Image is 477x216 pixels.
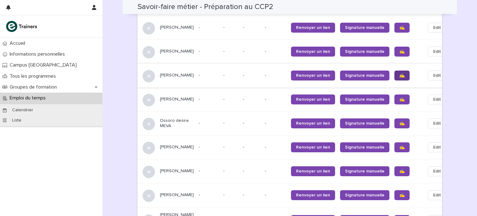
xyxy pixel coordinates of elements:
[160,49,194,54] p: [PERSON_NAME]
[199,192,218,198] p: -
[345,49,384,54] span: Signature manuelle
[7,40,30,46] p: Accueil
[265,97,286,102] p: -
[243,192,260,198] p: -
[428,118,446,128] button: Edit
[265,25,286,30] p: -
[296,145,330,149] span: Renvoyer un lien
[243,49,260,54] p: -
[399,121,405,126] span: ✍️
[428,94,446,104] button: Edit
[291,71,335,80] a: Renvoyer un lien
[7,51,70,57] p: Informations personnelles
[199,145,218,150] p: -
[394,47,410,57] a: ✍️
[291,23,335,33] a: Renvoyer un lien
[345,193,384,197] span: Signature manuelle
[7,108,38,113] p: Calendrier
[138,2,273,11] h2: Savoir-faire métier - Préparation au CCP2
[296,169,330,173] span: Renvoyer un lien
[199,49,218,54] p: -
[291,94,335,104] a: Renvoyer un lien
[223,119,226,126] p: -
[433,144,441,150] span: Edit
[399,193,405,197] span: ✍️
[138,159,456,183] tr: [PERSON_NAME]--- --Renvoyer un lienSignature manuelle✍️Edit
[340,142,389,152] a: Signature manuelle
[160,73,194,78] p: [PERSON_NAME]
[399,25,405,30] span: ✍️
[394,23,410,33] a: ✍️
[7,84,62,90] p: Groupes de formation
[296,25,330,30] span: Renvoyer un lien
[7,73,61,79] p: Tous les programmes
[138,39,456,63] tr: [PERSON_NAME]--- --Renvoyer un lienSignature manuelle✍️Edit
[340,166,389,176] a: Signature manuelle
[433,168,441,174] span: Edit
[433,120,441,126] span: Edit
[199,97,218,102] p: -
[433,25,441,31] span: Edit
[7,62,82,68] p: Campus [GEOGRAPHIC_DATA]
[433,48,441,55] span: Edit
[428,71,446,80] button: Edit
[243,168,260,174] p: -
[433,96,441,103] span: Edit
[223,24,226,30] p: -
[394,118,410,128] a: ✍️
[138,111,456,135] tr: Ossoro desire MEVA--- --Renvoyer un lienSignature manuelle✍️Edit
[265,121,286,126] p: -
[291,166,335,176] a: Renvoyer un lien
[296,97,330,102] span: Renvoyer un lien
[7,95,51,101] p: Emploi du temps
[345,97,384,102] span: Signature manuelle
[265,145,286,150] p: -
[296,49,330,54] span: Renvoyer un lien
[296,73,330,78] span: Renvoyer un lien
[394,190,410,200] a: ✍️
[428,166,446,176] button: Edit
[265,192,286,198] p: -
[394,94,410,104] a: ✍️
[5,20,39,33] img: K0CqGN7SDeD6s4JG8KQk
[291,118,335,128] a: Renvoyer un lien
[345,169,384,173] span: Signature manuelle
[223,71,226,78] p: -
[243,25,260,30] p: -
[428,47,446,57] button: Edit
[340,47,389,57] a: Signature manuelle
[199,25,218,30] p: -
[291,142,335,152] a: Renvoyer un lien
[223,191,226,198] p: -
[265,49,286,54] p: -
[138,63,456,87] tr: [PERSON_NAME]--- --Renvoyer un lienSignature manuelle✍️Edit
[160,97,194,102] p: [PERSON_NAME]
[160,168,194,174] p: [PERSON_NAME]
[138,183,456,207] tr: [PERSON_NAME]--- --Renvoyer un lienSignature manuelle✍️Edit
[291,47,335,57] a: Renvoyer un lien
[7,118,26,123] p: Liste
[399,169,405,173] span: ✍️
[296,121,330,126] span: Renvoyer un lien
[138,135,456,159] tr: [PERSON_NAME]--- --Renvoyer un lienSignature manuelle✍️Edit
[199,73,218,78] p: -
[399,97,405,102] span: ✍️
[340,23,389,33] a: Signature manuelle
[394,71,410,80] a: ✍️
[345,25,384,30] span: Signature manuelle
[394,166,410,176] a: ✍️
[138,16,456,39] tr: [PERSON_NAME]--- --Renvoyer un lienSignature manuelle✍️Edit
[345,121,384,126] span: Signature manuelle
[433,192,441,198] span: Edit
[243,145,260,150] p: -
[345,145,384,149] span: Signature manuelle
[243,73,260,78] p: -
[160,118,194,129] p: Ossoro desire MEVA
[433,72,441,79] span: Edit
[160,25,194,30] p: [PERSON_NAME]
[243,97,260,102] p: -
[296,193,330,197] span: Renvoyer un lien
[428,142,446,152] button: Edit
[223,167,226,174] p: -
[223,143,226,150] p: -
